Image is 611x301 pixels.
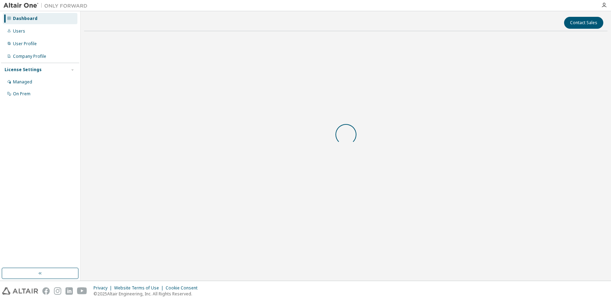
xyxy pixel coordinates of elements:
img: Altair One [4,2,91,9]
img: altair_logo.svg [2,287,38,295]
div: User Profile [13,41,37,47]
div: On Prem [13,91,30,97]
p: © 2025 Altair Engineering, Inc. All Rights Reserved. [93,291,202,297]
div: Users [13,28,25,34]
div: Website Terms of Use [114,285,166,291]
div: License Settings [5,67,42,73]
img: instagram.svg [54,287,61,295]
img: youtube.svg [77,287,87,295]
div: Company Profile [13,54,46,59]
img: facebook.svg [42,287,50,295]
div: Privacy [93,285,114,291]
div: Cookie Consent [166,285,202,291]
img: linkedin.svg [65,287,73,295]
div: Dashboard [13,16,37,21]
div: Managed [13,79,32,85]
button: Contact Sales [564,17,603,29]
